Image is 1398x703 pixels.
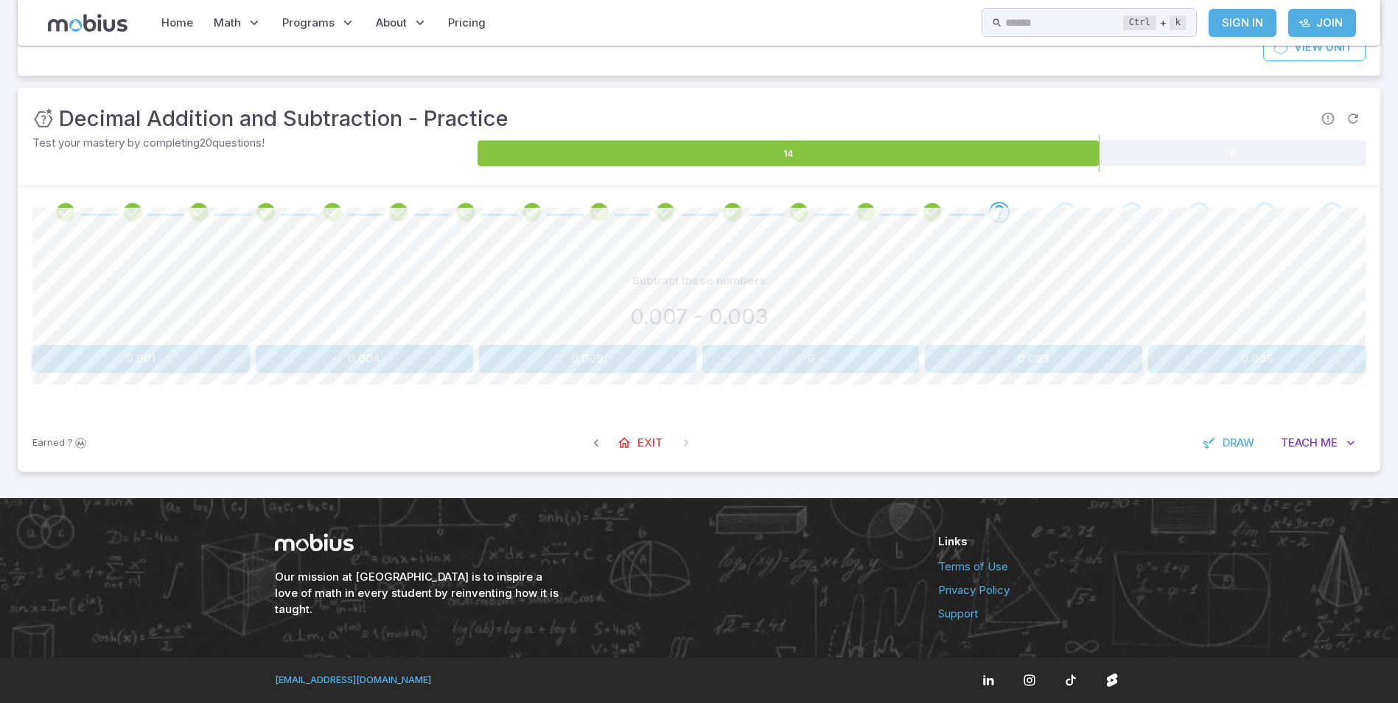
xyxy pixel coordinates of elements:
[1263,33,1366,61] a: ViewUnit
[32,345,250,373] button: 0.001
[630,301,769,333] h3: 0.007 - 0.003
[55,202,76,223] div: Review your answer
[1123,15,1156,30] kbd: Ctrl
[632,273,766,289] p: Subtract these numbers
[214,15,241,31] span: Math
[122,202,143,223] div: Review your answer
[275,569,562,618] h6: Our mission at [GEOGRAPHIC_DATA] is to inspire a love of math in every student by reinventing how...
[522,202,542,223] div: Review your answer
[388,202,409,223] div: Review your answer
[583,430,609,456] span: Previous Question
[702,345,920,373] button: 0
[1195,429,1265,457] button: Draw
[68,436,73,450] span: ?
[989,202,1010,223] div: Go to the next question
[1209,9,1276,37] a: Sign In
[722,202,743,223] div: Review your answer
[938,582,1124,598] a: Privacy Policy
[256,345,473,373] button: 0.004
[1341,106,1366,131] span: Refresh Question
[1322,202,1343,223] div: Go to the next question
[189,202,209,223] div: Review your answer
[32,135,475,151] p: Test your mastery by completing 20 questions!
[1321,435,1338,451] span: Me
[925,345,1142,373] button: 0.003
[1255,202,1276,223] div: Go to the next question
[1223,435,1254,451] span: Draw
[455,202,476,223] div: Review your answer
[32,436,65,450] span: Earned
[322,202,343,223] div: Review your answer
[938,534,1124,550] h6: Links
[609,429,673,457] a: Exit
[1170,15,1186,30] kbd: k
[1315,106,1341,131] span: Report an issue with the question
[1122,202,1142,223] div: Go to the next question
[655,202,676,223] div: Review your answer
[789,202,809,223] div: Review your answer
[589,202,609,223] div: Review your answer
[1189,202,1209,223] div: Go to the next question
[1281,435,1318,451] span: Teach
[444,6,490,40] a: Pricing
[637,435,663,451] span: Exit
[1123,14,1186,32] div: +
[922,202,943,223] div: Review your answer
[856,202,876,223] div: Review your answer
[275,674,431,685] a: [EMAIL_ADDRESS][DOMAIN_NAME]
[376,15,407,31] span: About
[59,102,508,135] h3: Decimal Addition and Subtraction - Practice
[157,6,198,40] a: Home
[1271,429,1366,457] button: TeachMe
[1055,202,1076,223] div: Go to the next question
[256,202,276,223] div: Review your answer
[938,559,1124,575] a: Terms of Use
[1326,39,1352,55] span: Unit
[32,436,88,450] p: Sign In to earn Mobius dollars
[282,15,335,31] span: Programs
[938,606,1124,622] a: Support
[673,430,699,456] span: On Latest Question
[1288,9,1356,37] a: Join
[479,345,696,373] button: 0.009
[1148,345,1366,373] button: 0.005
[1294,39,1323,55] span: View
